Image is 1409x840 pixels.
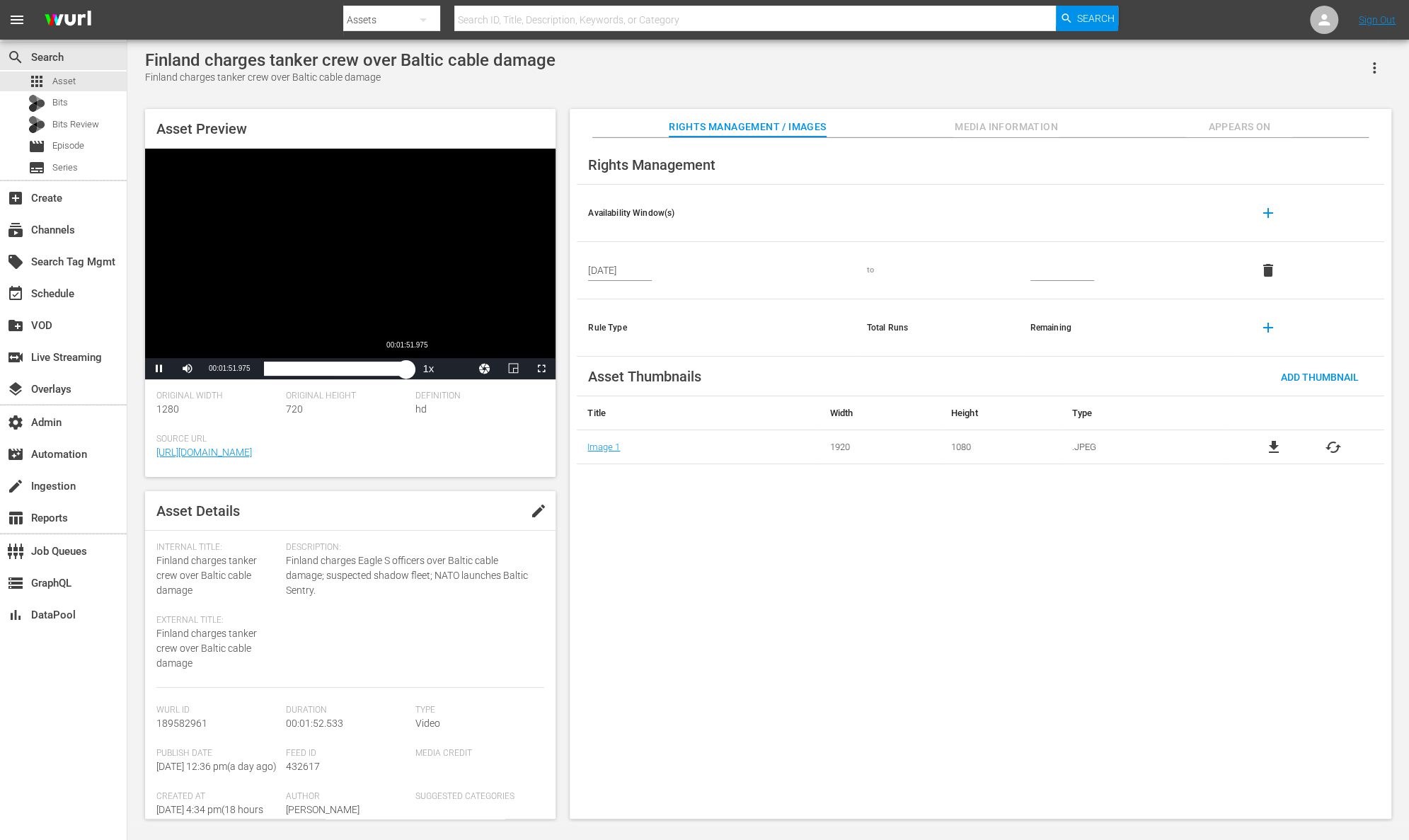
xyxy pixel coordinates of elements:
[156,502,240,519] span: Asset Details
[1265,439,1282,456] a: file_download
[7,349,24,366] span: Live Streaming
[1250,196,1284,230] button: add
[156,791,279,802] span: Created At
[7,543,24,560] span: Job Queues
[209,364,250,372] span: 00:01:51.975
[1062,396,1223,430] th: Type
[7,221,24,238] span: Channels
[499,358,527,379] button: Picture-in-Picture
[867,265,1008,276] div: to
[286,804,360,815] span: [PERSON_NAME]
[522,494,556,528] button: edit
[415,403,427,415] span: hd
[264,362,407,376] div: Progress Bar
[156,434,537,445] span: Source Url
[414,358,442,379] button: Playback Rate
[52,117,99,132] span: Bits Review
[156,705,279,716] span: Wurl Id
[856,299,1019,357] th: Total Runs
[145,50,556,70] div: Finland charges tanker crew over Baltic cable damage
[286,542,538,553] span: Description:
[286,791,408,802] span: Author
[286,553,538,598] span: Finland charges Eagle S officers over Baltic cable damage; suspected shadow fleet; NATO launches ...
[1062,430,1223,464] td: .JPEG
[52,161,78,175] span: Series
[28,116,45,133] div: Bits Review
[577,396,819,430] th: Title
[7,446,24,463] span: Automation
[286,705,408,716] span: Duration
[527,358,556,379] button: Fullscreen
[28,138,45,155] span: Episode
[156,615,279,626] span: External Title:
[34,4,102,37] img: ans4CAIJ8jUAAAAAAAAAAAAAAAAAAAAAAAAgQb4GAAAAAAAAAAAAAAAAAAAAAAAAJMjXAAAAAAAAAAAAAAAAAAAAAAAAgAT5G...
[1359,14,1396,25] a: Sign Out
[145,358,173,379] button: Pause
[471,358,499,379] button: Jump To Time
[145,149,556,379] div: Video Player
[52,139,84,153] span: Episode
[1259,262,1276,279] span: delete
[415,705,538,716] span: Type
[1019,299,1240,357] th: Remaining
[286,718,343,729] span: 00:01:52.533
[286,748,408,759] span: Feed ID
[669,118,826,136] span: Rights Management / Images
[7,414,24,431] span: Admin
[7,478,24,495] span: Ingestion
[819,430,941,464] td: 1920
[7,381,24,398] span: Overlays
[415,391,538,402] span: Definition
[156,718,207,729] span: 189582961
[286,391,408,402] span: Original Height
[173,358,202,379] button: Mute
[1250,311,1284,345] button: add
[588,368,701,385] span: Asset Thumbnails
[28,95,45,112] div: Bits
[7,575,24,592] span: GraphQL
[415,791,538,802] span: Suggested Categories
[286,403,303,415] span: 720
[530,502,547,519] span: edit
[52,74,76,88] span: Asset
[1186,118,1292,136] span: Appears On
[28,73,45,90] span: Asset
[156,120,247,137] span: Asset Preview
[156,403,179,415] span: 1280
[145,70,556,85] div: Finland charges tanker crew over Baltic cable damage
[52,96,68,110] span: Bits
[156,748,279,759] span: Publish Date
[941,396,1062,430] th: Height
[588,156,715,173] span: Rights Management
[1270,372,1370,383] span: Add Thumbnail
[819,396,941,430] th: Width
[415,718,440,729] span: Video
[1325,439,1342,456] button: cached
[1270,364,1370,389] button: Add Thumbnail
[1259,205,1276,221] span: add
[7,190,24,207] span: Create
[156,761,277,772] span: [DATE] 12:36 pm ( a day ago )
[415,748,538,759] span: Media Credit
[8,11,25,28] span: menu
[587,442,620,452] a: Image 1
[156,804,263,830] span: [DATE] 4:34 pm ( 18 hours ago )
[156,447,252,458] a: [URL][DOMAIN_NAME]
[577,185,855,242] th: Availability Window(s)
[156,555,257,596] span: Finland charges tanker crew over Baltic cable damage
[953,118,1059,136] span: Media Information
[7,253,24,270] span: Search Tag Mgmt
[156,628,257,669] span: Finland charges tanker crew over Baltic cable damage
[7,606,24,623] span: DataPool
[1056,6,1118,31] button: Search
[28,159,45,176] span: Series
[1259,319,1276,336] span: add
[156,391,279,402] span: Original Width
[7,285,24,302] span: Schedule
[7,49,24,66] span: Search
[286,761,320,772] span: 432617
[7,317,24,334] span: VOD
[1250,253,1284,287] button: delete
